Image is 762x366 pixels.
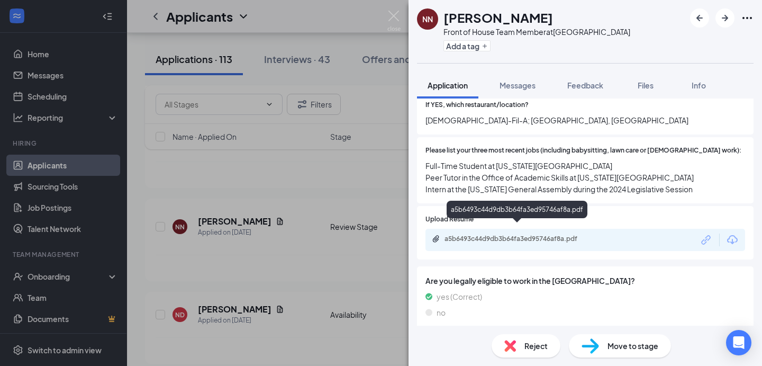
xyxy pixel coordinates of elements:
[432,235,603,245] a: Paperclipa5b6493c44d9db3b64fa3ed95746af8a.pdf
[482,43,488,49] svg: Plus
[437,307,446,318] span: no
[500,81,536,90] span: Messages
[428,81,468,90] span: Application
[607,340,658,352] span: Move to stage
[425,100,529,110] span: If YES, which restaurant/location?
[700,233,713,247] svg: Link
[715,8,734,28] button: ArrowRight
[425,160,745,195] span: Full-Time Student at [US_STATE][GEOGRAPHIC_DATA] Peer Tutor in the Office of Academic Skills at [...
[726,330,751,355] div: Open Intercom Messenger
[443,40,491,51] button: PlusAdd a tag
[425,215,474,225] span: Upload Resume
[693,12,706,24] svg: ArrowLeftNew
[432,235,440,243] svg: Paperclip
[425,114,745,126] span: [DEMOGRAPHIC_DATA]-Fil-A; [GEOGRAPHIC_DATA], [GEOGRAPHIC_DATA]
[524,340,548,352] span: Reject
[741,12,754,24] svg: Ellipses
[690,8,709,28] button: ArrowLeftNew
[692,81,706,90] span: Info
[638,81,654,90] span: Files
[567,81,603,90] span: Feedback
[447,201,587,218] div: a5b6493c44d9db3b64fa3ed95746af8a.pdf
[422,14,433,24] div: NN
[443,26,630,37] div: Front of House Team Member at [GEOGRAPHIC_DATA]
[443,8,553,26] h1: [PERSON_NAME]
[425,275,745,287] span: Are you legally eligible to work in the [GEOGRAPHIC_DATA]?
[726,234,739,246] svg: Download
[437,291,482,302] span: yes (Correct)
[444,235,593,243] div: a5b6493c44d9db3b64fa3ed95746af8a.pdf
[425,146,741,156] span: Please list your three most recent jobs (including babysitting, lawn care or [DEMOGRAPHIC_DATA] w...
[719,12,731,24] svg: ArrowRight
